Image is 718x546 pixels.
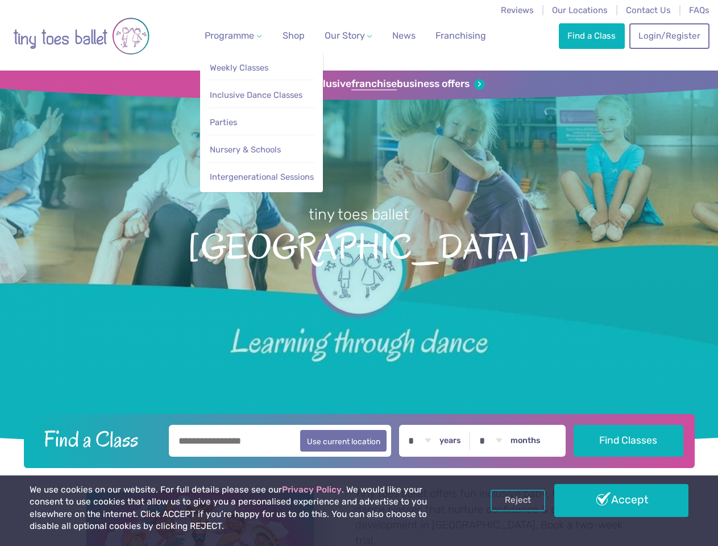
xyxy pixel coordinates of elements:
[205,30,254,41] span: Programme
[629,23,709,48] a: Login/Register
[439,436,461,446] label: years
[435,30,486,41] span: Franchising
[210,144,281,155] span: Nursery & Schools
[501,5,534,15] a: Reviews
[209,112,314,133] a: Parties
[209,85,314,106] a: Inclusive Dance Classes
[18,225,700,267] span: [GEOGRAPHIC_DATA]
[511,436,541,446] label: months
[30,484,458,533] p: We use cookies on our website. For full details please see our . We would like your consent to us...
[210,172,314,182] span: Intergenerational Sessions
[554,484,688,517] a: Accept
[559,23,625,48] a: Find a Class
[278,24,309,47] a: Shop
[309,205,409,224] small: tiny toes ballet
[233,78,485,90] a: Sign up for our exclusivefranchisebusiness offers
[210,117,237,127] span: Parties
[210,63,268,73] span: Weekly Classes
[689,5,709,15] a: FAQs
[388,24,420,47] a: News
[392,30,416,41] span: News
[351,78,397,90] strong: franchise
[491,490,545,511] a: Reject
[210,90,302,100] span: Inclusive Dance Classes
[325,30,365,41] span: Our Story
[282,485,342,495] a: Privacy Policy
[319,24,376,47] a: Our Story
[300,430,387,452] button: Use current location
[431,24,491,47] a: Franchising
[209,167,314,188] a: Intergenerational Sessions
[209,139,314,160] a: Nursery & Schools
[209,57,314,78] a: Weekly Classes
[13,7,150,65] img: tiny toes ballet
[283,30,305,41] span: Shop
[552,5,608,15] a: Our Locations
[35,425,161,453] h2: Find a Class
[200,24,266,47] a: Programme
[626,5,671,15] a: Contact Us
[574,425,683,457] button: Find Classes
